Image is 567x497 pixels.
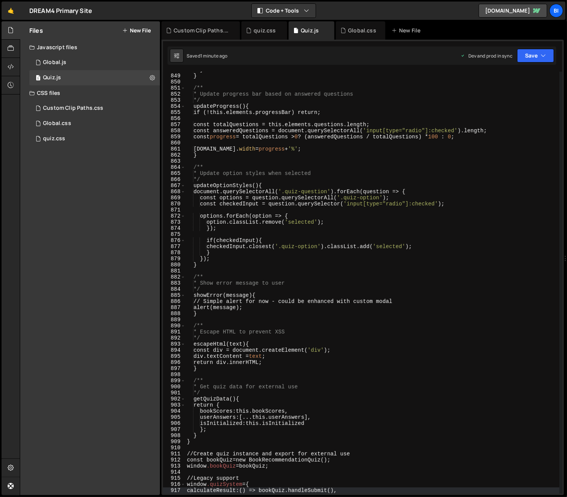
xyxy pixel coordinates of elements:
[348,27,376,34] div: Global.css
[163,268,185,274] div: 881
[200,53,228,59] div: 1 minute ago
[163,298,185,305] div: 886
[43,74,61,81] div: Quiz.js
[163,183,185,189] div: 867
[163,487,185,494] div: 917
[163,317,185,323] div: 889
[163,195,185,201] div: 869
[163,378,185,384] div: 899
[163,231,185,237] div: 875
[163,219,185,225] div: 873
[254,27,276,34] div: quiz.css
[163,372,185,378] div: 898
[163,85,185,91] div: 851
[163,73,185,79] div: 849
[163,414,185,420] div: 905
[163,335,185,341] div: 892
[163,256,185,262] div: 879
[163,292,185,298] div: 885
[163,134,185,140] div: 859
[36,75,40,82] span: 1
[163,109,185,115] div: 855
[163,250,185,256] div: 878
[163,164,185,170] div: 864
[187,53,228,59] div: Saved
[29,116,160,131] div: 16933/46377.css
[163,451,185,457] div: 911
[163,384,185,390] div: 900
[163,445,185,451] div: 910
[163,463,185,469] div: 913
[163,189,185,195] div: 868
[163,396,185,402] div: 902
[163,329,185,335] div: 891
[163,176,185,183] div: 866
[163,122,185,128] div: 857
[163,201,185,207] div: 870
[163,225,185,231] div: 874
[29,101,160,116] div: 16933/47116.css
[163,128,185,134] div: 858
[163,140,185,146] div: 860
[163,170,185,176] div: 865
[163,305,185,311] div: 887
[29,6,92,15] div: DREAM4 Primary Site
[163,347,185,353] div: 894
[163,262,185,268] div: 880
[163,341,185,347] div: 893
[163,274,185,280] div: 882
[20,85,160,101] div: CSS files
[163,91,185,97] div: 852
[163,103,185,109] div: 854
[549,4,563,18] a: Bi
[163,359,185,366] div: 896
[20,40,160,55] div: Javascript files
[163,244,185,250] div: 877
[479,4,547,18] a: [DOMAIN_NAME]
[163,408,185,414] div: 904
[163,420,185,426] div: 906
[163,366,185,372] div: 897
[517,49,554,63] button: Save
[174,27,231,34] div: Custom Clip Paths.css
[163,481,185,487] div: 916
[122,27,151,34] button: New File
[163,158,185,164] div: 863
[163,475,185,481] div: 915
[29,70,160,85] div: 16933/46729.js
[163,439,185,445] div: 909
[163,426,185,433] div: 907
[163,433,185,439] div: 908
[163,146,185,152] div: 861
[163,115,185,122] div: 856
[163,237,185,244] div: 876
[163,213,185,219] div: 872
[2,2,20,20] a: 🤙
[163,286,185,292] div: 884
[163,207,185,213] div: 871
[163,311,185,317] div: 888
[163,353,185,359] div: 895
[29,55,160,70] div: 16933/46376.js
[29,26,43,35] h2: Files
[391,27,423,34] div: New File
[461,53,513,59] div: Dev and prod in sync
[163,402,185,408] div: 903
[301,27,319,34] div: Quiz.js
[163,79,185,85] div: 850
[163,457,185,463] div: 912
[43,105,103,112] div: Custom Clip Paths.css
[252,4,316,18] button: Code + Tools
[163,390,185,396] div: 901
[43,120,71,127] div: Global.css
[163,469,185,475] div: 914
[43,135,65,142] div: quiz.css
[163,152,185,158] div: 862
[163,280,185,286] div: 883
[43,59,66,66] div: Global.js
[163,323,185,329] div: 890
[29,131,160,146] div: 16933/46731.css
[163,97,185,103] div: 853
